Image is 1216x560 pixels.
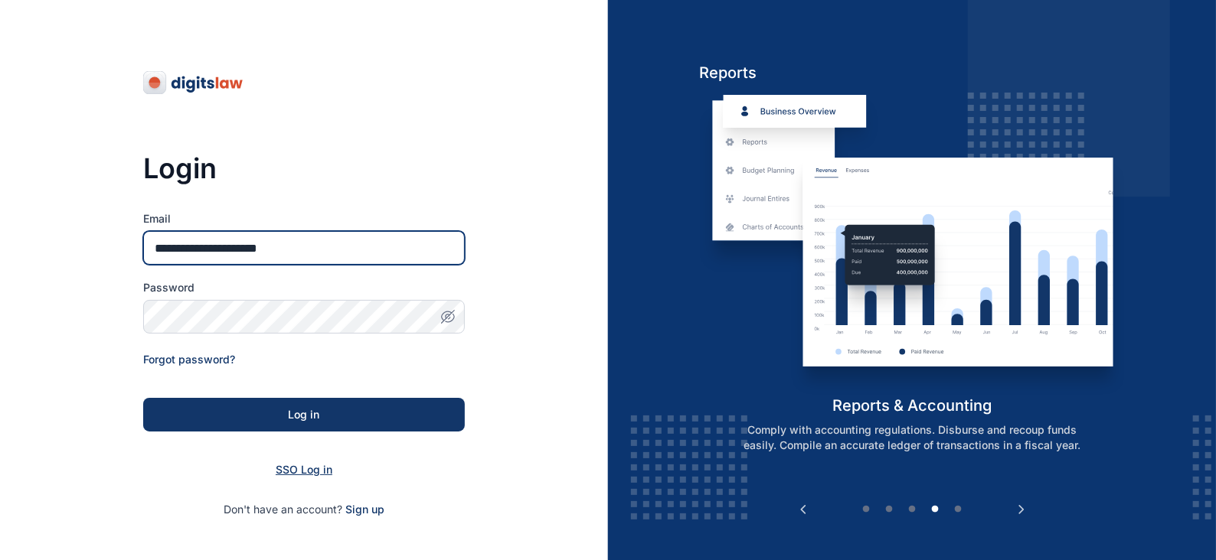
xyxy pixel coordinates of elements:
span: Sign up [345,502,384,517]
img: digitslaw-logo [143,70,244,95]
img: reports-and-accounting [700,95,1125,395]
a: Sign up [345,503,384,516]
button: Next [1014,502,1029,517]
a: Forgot password? [143,353,235,366]
button: Previous [796,502,811,517]
button: 2 [881,502,897,517]
button: 4 [927,502,943,517]
h5: reports & accounting [700,395,1125,416]
label: Password [143,280,465,295]
button: 5 [950,502,966,517]
h5: Reports [700,62,1125,83]
button: 1 [858,502,874,517]
h3: Login [143,153,465,184]
p: Comply with accounting regulations. Disburse and recoup funds easily. Compile an accurate ledger ... [716,422,1108,453]
p: Don't have an account? [143,502,465,517]
label: Email [143,211,465,226]
button: 3 [904,502,920,517]
button: Log in [143,398,465,431]
a: SSO Log in [276,463,332,476]
div: Log in [168,407,440,422]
